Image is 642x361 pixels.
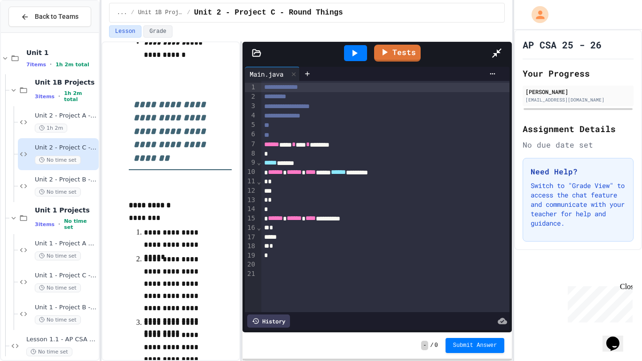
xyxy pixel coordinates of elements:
[131,9,134,16] span: /
[55,62,89,68] span: 1h 2m total
[245,251,257,260] div: 19
[523,139,634,150] div: No due date set
[531,181,626,228] p: Switch to "Grade View" to access the chat feature and communicate with your teacher for help and ...
[523,122,634,135] h2: Assignment Details
[35,124,67,133] span: 1h 2m
[35,240,97,248] span: Unit 1 - Project A FACE PAINTER
[58,220,60,228] span: •
[26,336,97,344] span: Lesson 1.1 - AP CSA Rocks
[245,269,257,279] div: 21
[245,130,257,139] div: 6
[26,347,72,356] span: No time set
[245,242,257,251] div: 18
[8,7,91,27] button: Back to Teams
[257,178,261,185] span: Fold line
[245,196,257,205] div: 13
[430,342,433,349] span: /
[245,140,257,149] div: 7
[187,9,190,16] span: /
[525,96,631,103] div: [EMAIL_ADDRESS][DOMAIN_NAME]
[245,111,257,120] div: 4
[421,341,428,350] span: -
[35,315,81,324] span: No time set
[245,214,257,223] div: 15
[245,233,257,242] div: 17
[35,188,81,196] span: No time set
[58,93,60,100] span: •
[523,38,602,51] h1: AP CSA 25 - 26
[35,12,78,22] span: Back to Teams
[435,342,438,349] span: 0
[138,9,183,16] span: Unit 1B Projects
[26,48,97,57] span: Unit 1
[564,283,633,322] iframe: chat widget
[603,323,633,352] iframe: chat widget
[245,67,300,81] div: Main.java
[35,144,97,152] span: Unit 2 - Project C - Round Things
[35,78,97,86] span: Unit 1B Projects
[523,67,634,80] h2: Your Progress
[117,9,127,16] span: ...
[35,283,81,292] span: No time set
[245,83,257,92] div: 1
[143,25,172,38] button: Grade
[194,7,343,18] span: Unit 2 - Project C - Round Things
[35,251,81,260] span: No time set
[35,272,97,280] span: Unit 1 - Project C - Dooflingies
[245,149,257,158] div: 8
[446,338,505,353] button: Submit Answer
[522,4,551,25] div: My Account
[257,158,261,166] span: Fold line
[35,112,97,120] span: Unit 2 - Project A - My Shape
[257,224,261,231] span: Fold line
[245,102,257,111] div: 3
[245,204,257,214] div: 14
[245,167,257,177] div: 10
[245,69,288,79] div: Main.java
[245,177,257,186] div: 11
[109,25,141,38] button: Lesson
[64,218,97,230] span: No time set
[245,158,257,167] div: 9
[245,260,257,269] div: 20
[35,94,55,100] span: 3 items
[245,223,257,233] div: 16
[4,4,65,60] div: Chat with us now!Close
[35,304,97,312] span: Unit 1 - Project B - Coins
[245,92,257,102] div: 2
[50,61,52,68] span: •
[35,176,97,184] span: Unit 2 - Project B - String Program
[26,62,46,68] span: 7 items
[247,314,290,328] div: History
[374,45,421,62] a: Tests
[531,166,626,177] h3: Need Help?
[453,342,497,349] span: Submit Answer
[245,120,257,130] div: 5
[35,221,55,228] span: 3 items
[245,186,257,196] div: 12
[525,87,631,96] div: [PERSON_NAME]
[35,206,97,214] span: Unit 1 Projects
[64,90,97,102] span: 1h 2m total
[35,156,81,165] span: No time set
